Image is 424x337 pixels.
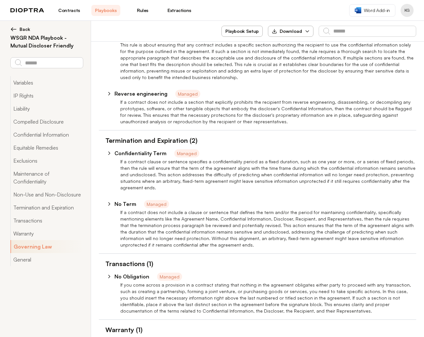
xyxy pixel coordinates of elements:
button: Liability [10,102,83,115]
a: Extractions [165,5,194,16]
span: Managed [175,90,200,98]
button: Exclusions [10,154,83,167]
h1: Warranty (1) [99,325,142,335]
p: If a contract does not include a section that explicitly prohibits the recipient from reverse eng... [120,99,416,125]
h2: WSGR NDA Playbook - Mutual Discloser Friendly [10,34,83,49]
button: IP Rights [10,89,83,102]
img: word [355,7,361,13]
p: Reverse engineering [114,90,167,98]
a: Rules [128,5,157,16]
button: Back [10,26,83,33]
button: Variables [10,76,83,89]
button: Equitable Remedies [10,141,83,154]
p: No Term [114,200,136,208]
button: Termination and Expiration [10,201,83,214]
button: General [10,253,83,266]
button: Profile menu [401,4,414,17]
button: Warranty [10,227,83,240]
button: Governing Law [10,240,83,253]
img: left arrow [10,26,17,33]
span: Managed [174,149,199,157]
span: Back [20,26,30,33]
button: Compelled Disclosure [10,115,83,128]
a: Playbooks [91,5,120,16]
a: Word Add-in [349,4,395,17]
h1: Termination and Expiration (2) [99,136,197,145]
span: Managed [157,273,182,281]
span: Word Add-in [364,7,390,14]
p: No Obligation [114,273,149,280]
div: Download [272,28,302,34]
a: Contracts [55,5,84,16]
h1: Transactions (1) [99,259,153,269]
button: Confidential Information [10,128,83,141]
button: Playbook Setup [221,26,263,37]
span: Managed [144,200,169,208]
p: Confidentiality Term [114,149,166,157]
img: logo [10,8,44,13]
p: If a contract does not include a clause or sentence that defines the term and/or the period for m... [120,209,416,248]
p: If a contract clause or sentence specifies a confidentiality period as a fixed duration, such as ... [120,158,416,191]
p: If you come across a provision in a contract stating that nothing in the agreement obligates eith... [120,282,416,314]
button: Download [268,26,313,37]
button: Maintenance of Confidentiality [10,167,83,188]
button: Non-Use and Non-Disclosure [10,188,83,201]
button: Transactions [10,214,83,227]
p: This rule is about ensuring that any contract includes a specific section authorizing the recipie... [120,42,416,81]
